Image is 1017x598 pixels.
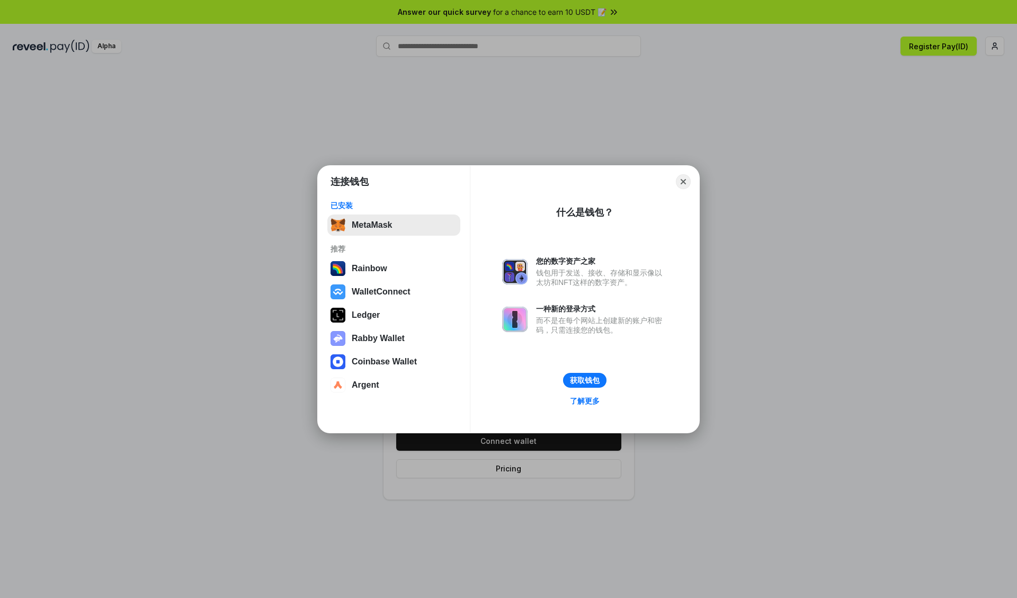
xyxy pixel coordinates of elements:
[331,354,345,369] img: svg+xml,%3Csvg%20width%3D%2228%22%20height%3D%2228%22%20viewBox%3D%220%200%2028%2028%22%20fill%3D...
[556,206,613,219] div: 什么是钱包？
[570,396,600,406] div: 了解更多
[327,305,460,326] button: Ledger
[327,258,460,279] button: Rainbow
[564,394,606,408] a: 了解更多
[536,304,667,314] div: 一种新的登录方式
[502,259,528,284] img: svg+xml,%3Csvg%20xmlns%3D%22http%3A%2F%2Fwww.w3.org%2F2000%2Fsvg%22%20fill%3D%22none%22%20viewBox...
[352,310,380,320] div: Ledger
[331,244,457,254] div: 推荐
[676,174,691,189] button: Close
[327,215,460,236] button: MetaMask
[502,307,528,332] img: svg+xml,%3Csvg%20xmlns%3D%22http%3A%2F%2Fwww.w3.org%2F2000%2Fsvg%22%20fill%3D%22none%22%20viewBox...
[331,175,369,188] h1: 连接钱包
[331,201,457,210] div: 已安装
[327,281,460,302] button: WalletConnect
[327,374,460,396] button: Argent
[352,220,392,230] div: MetaMask
[536,316,667,335] div: 而不是在每个网站上创建新的账户和密码，只需连接您的钱包。
[563,373,606,388] button: 获取钱包
[327,351,460,372] button: Coinbase Wallet
[352,264,387,273] div: Rainbow
[331,261,345,276] img: svg+xml,%3Csvg%20width%3D%22120%22%20height%3D%22120%22%20viewBox%3D%220%200%20120%20120%22%20fil...
[570,376,600,385] div: 获取钱包
[327,328,460,349] button: Rabby Wallet
[331,218,345,233] img: svg+xml,%3Csvg%20fill%3D%22none%22%20height%3D%2233%22%20viewBox%3D%220%200%2035%2033%22%20width%...
[536,256,667,266] div: 您的数字资产之家
[352,287,411,297] div: WalletConnect
[352,334,405,343] div: Rabby Wallet
[331,308,345,323] img: svg+xml,%3Csvg%20xmlns%3D%22http%3A%2F%2Fwww.w3.org%2F2000%2Fsvg%22%20width%3D%2228%22%20height%3...
[352,357,417,367] div: Coinbase Wallet
[331,331,345,346] img: svg+xml,%3Csvg%20xmlns%3D%22http%3A%2F%2Fwww.w3.org%2F2000%2Fsvg%22%20fill%3D%22none%22%20viewBox...
[331,284,345,299] img: svg+xml,%3Csvg%20width%3D%2228%22%20height%3D%2228%22%20viewBox%3D%220%200%2028%2028%22%20fill%3D...
[352,380,379,390] div: Argent
[536,268,667,287] div: 钱包用于发送、接收、存储和显示像以太坊和NFT这样的数字资产。
[331,378,345,392] img: svg+xml,%3Csvg%20width%3D%2228%22%20height%3D%2228%22%20viewBox%3D%220%200%2028%2028%22%20fill%3D...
